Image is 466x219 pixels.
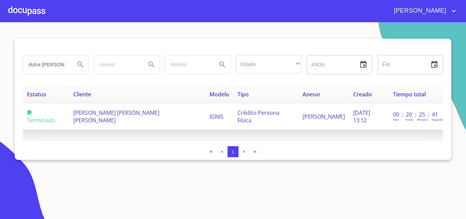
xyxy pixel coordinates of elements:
[237,109,279,124] span: Crédito Persona Física
[303,113,345,120] span: [PERSON_NAME]
[165,55,212,74] input: search
[237,91,249,98] span: Tipo
[214,56,231,73] button: Search
[94,55,141,74] input: search
[389,5,458,16] button: account of current user
[23,55,70,74] input: search
[393,111,439,118] p: 00 : 20 : 25 : 41
[143,56,160,73] button: Search
[228,146,238,157] button: 1
[27,110,32,115] span: Terminado
[393,118,398,121] p: Dias
[209,113,223,120] span: IGNIS
[209,91,229,98] span: Modelo
[303,91,321,98] span: Asesor
[417,118,428,121] p: Minutos
[353,91,372,98] span: Creado
[73,109,159,124] span: [PERSON_NAME] [PERSON_NAME] [PERSON_NAME]
[72,56,89,73] button: Search
[432,118,444,121] p: Segundos
[27,117,55,124] span: Terminado
[389,5,450,16] span: [PERSON_NAME]
[73,91,91,98] span: Cliente
[236,55,301,73] div: ​
[393,91,426,98] span: Tiempo total
[27,91,46,98] span: Estatus
[232,149,234,154] span: 1
[353,109,370,124] span: [DATE] 13:12
[405,118,413,121] p: Horas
